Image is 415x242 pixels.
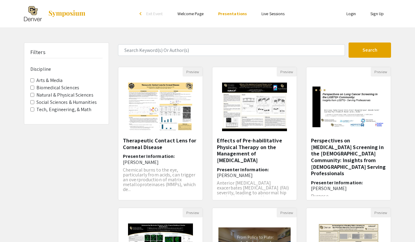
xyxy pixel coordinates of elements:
label: Social Sciences & Humanities [36,99,97,106]
h5: Effects of Pre-habilitative Physical Therapy on the Management of [MEDICAL_DATA] [217,137,292,163]
img: The 2025 Research and Creative Activities Symposium (RaCAS) [24,6,42,21]
h5: Therapeutic Contact Lens for Corneal Disease [123,137,198,150]
a: Live Sessions [261,11,285,16]
h5: Filters [30,49,46,56]
button: Preview [183,208,203,217]
h6: Discipline [30,66,103,72]
u: Purpose [311,193,329,199]
div: Open Presentation <p>Effects of Pre-habilitative Physical Therapy on the Management of Femoroacet... [212,67,297,200]
a: Welcome Page [177,11,204,16]
a: The 2025 Research and Creative Activities Symposium (RaCAS) [24,6,86,21]
span: [PERSON_NAME] [123,159,159,165]
h6: Presenter Information: [217,167,292,178]
div: arrow_back_ios [140,12,143,15]
div: Open Presentation <p><span style="color: black;">Perspectives on Lung Cancer Screening in the LGB... [306,67,391,200]
a: Presentations [218,11,247,16]
p: Anterior [MEDICAL_DATA] exacerbates [MEDICAL_DATA] (FAI) severity, leading to abnormal hip mechan... [217,181,292,200]
span: [PERSON_NAME] [311,185,347,192]
a: Sign Up [370,11,384,16]
button: Preview [371,67,391,77]
input: Search Keyword(s) Or Author(s) [118,44,345,56]
h6: Presenter Information: [123,153,198,165]
a: Login [346,11,356,16]
div: Open Presentation <p>Therapeutic Contact Lens for Corneal Disease</p> [118,67,203,200]
img: <p>Effects of Pre-habilitative Physical Therapy on the Management of Femoroacetabular Impingement... [216,77,293,137]
img: Symposium by ForagerOne [48,10,86,17]
img: <p><span style="color: black;">Perspectives on Lung Cancer Screening in the LGBTQ+ Community: Ins... [306,80,391,133]
h5: Perspectives on [MEDICAL_DATA] Screening in the [DEMOGRAPHIC_DATA] Community: Insights from [DEMO... [311,137,386,177]
button: Preview [277,67,297,77]
img: <p>Therapeutic Contact Lens for Corneal Disease</p> [122,77,199,137]
label: Tech, Engineering, & Math [36,106,92,113]
label: Arts & Media [36,77,62,84]
button: Preview [183,67,203,77]
label: Biomedical Sciences [36,84,79,91]
p: Chemical burns to the eye, particularly from acids, can trigger an overproduction of matrix metal... [123,168,198,192]
h6: Presenter Information: [311,180,386,191]
button: Search [349,43,391,58]
label: Natural & Physical Sciences [36,91,93,99]
button: Preview [277,208,297,217]
button: Preview [371,208,391,217]
span: [PERSON_NAME] [217,172,253,179]
span: Exit Event [146,11,163,16]
iframe: Chat [5,215,26,237]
